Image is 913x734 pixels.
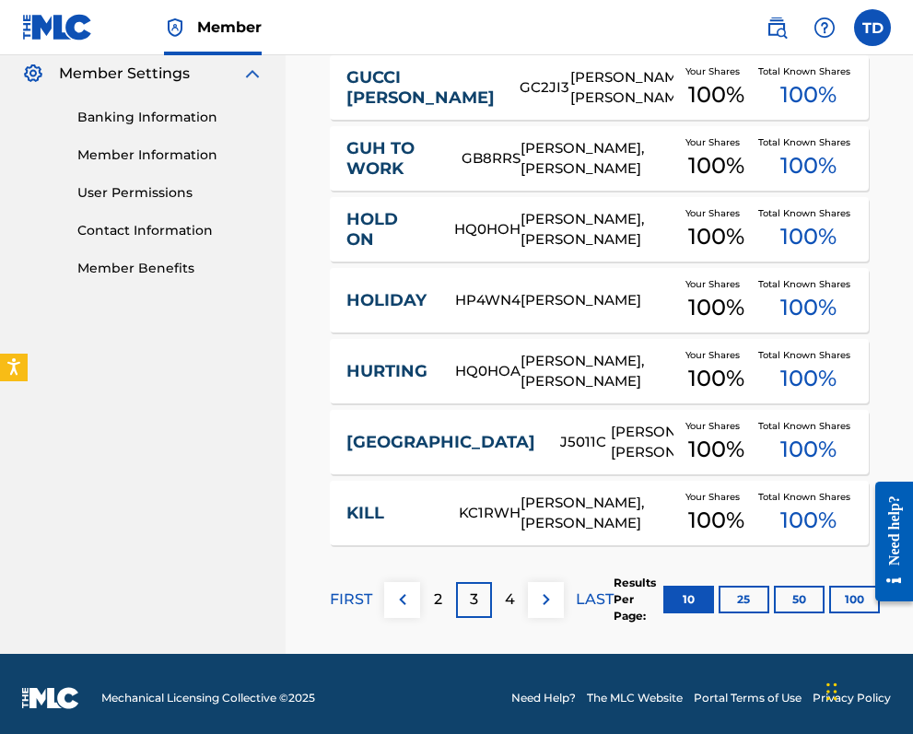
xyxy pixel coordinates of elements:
div: GC2JI3 [520,77,571,99]
div: J5011C [560,432,612,453]
span: 100 % [780,362,837,395]
a: Banking Information [77,108,263,127]
a: Public Search [758,9,795,46]
span: Total Known Shares [758,277,858,291]
a: Portal Terms of Use [694,690,802,706]
a: [GEOGRAPHIC_DATA] [346,432,535,453]
img: right [535,588,557,611]
div: HQ0HOH [454,219,521,240]
span: Total Known Shares [758,64,858,78]
iframe: Chat Widget [821,646,913,734]
span: 100 % [780,504,837,537]
p: LAST [576,588,614,611]
a: KILL [346,503,434,524]
a: Member Information [77,146,263,165]
a: Contact Information [77,221,263,240]
span: Your Shares [685,135,747,149]
span: Your Shares [685,206,747,220]
span: 100 % [688,362,744,395]
div: Drag [826,664,837,719]
a: Need Help? [511,690,576,706]
span: Member [197,17,262,38]
span: Member Settings [59,63,190,85]
a: HURTING [346,361,430,382]
span: 100 % [688,78,744,111]
a: Privacy Policy [813,690,891,706]
a: GUH TO WORK [346,138,437,180]
span: Your Shares [685,64,747,78]
span: Total Known Shares [758,348,858,362]
span: 100 % [780,78,837,111]
p: FIRST [330,588,372,611]
div: GB8RRS [462,148,521,169]
p: 2 [434,588,442,611]
a: HOLIDAY [346,290,430,311]
img: left [392,588,414,611]
span: Total Known Shares [758,490,858,504]
div: [PERSON_NAME], [PERSON_NAME] [521,493,674,534]
a: GUCCI [PERSON_NAME] [346,67,495,109]
button: 50 [774,586,825,613]
div: Help [806,9,843,46]
div: User Menu [854,9,891,46]
span: 100 % [780,291,837,324]
span: Your Shares [685,490,747,504]
div: [PERSON_NAME] [521,290,674,311]
span: 100 % [688,291,744,324]
button: 100 [829,586,880,613]
span: 100 % [780,220,837,253]
div: [PERSON_NAME], [PERSON_NAME] [611,422,673,463]
span: Your Shares [685,277,747,291]
span: Mechanical Licensing Collective © 2025 [101,690,315,706]
span: 100 % [688,433,744,466]
div: KC1RWH [459,503,521,524]
span: Total Known Shares [758,135,858,149]
span: Your Shares [685,419,747,433]
div: HP4WN4 [455,290,521,311]
img: search [766,17,788,39]
span: 100 % [688,220,744,253]
span: 100 % [688,149,744,182]
span: Your Shares [685,348,747,362]
button: 25 [719,586,769,613]
span: Total Known Shares [758,419,858,433]
a: User Permissions [77,183,263,203]
iframe: Resource Center [861,465,913,617]
img: expand [241,63,263,85]
span: 100 % [780,149,837,182]
a: The MLC Website [587,690,683,706]
p: 3 [470,588,478,611]
img: logo [22,687,79,709]
p: 4 [505,588,515,611]
p: Results Per Page: [614,575,661,624]
img: Top Rightsholder [164,17,186,39]
img: Member Settings [22,63,44,85]
span: 100 % [688,504,744,537]
button: 10 [663,586,714,613]
div: [PERSON_NAME], [PERSON_NAME] [521,351,674,392]
span: 100 % [780,433,837,466]
div: [PERSON_NAME], [PERSON_NAME] [521,209,674,250]
img: help [814,17,836,39]
span: Total Known Shares [758,206,858,220]
div: [PERSON_NAME], [PERSON_NAME] [570,67,673,109]
div: HQ0HOA [455,361,521,382]
img: MLC Logo [22,14,93,41]
div: [PERSON_NAME], [PERSON_NAME] [521,138,674,180]
a: Member Benefits [77,259,263,278]
a: HOLD ON [346,209,429,250]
